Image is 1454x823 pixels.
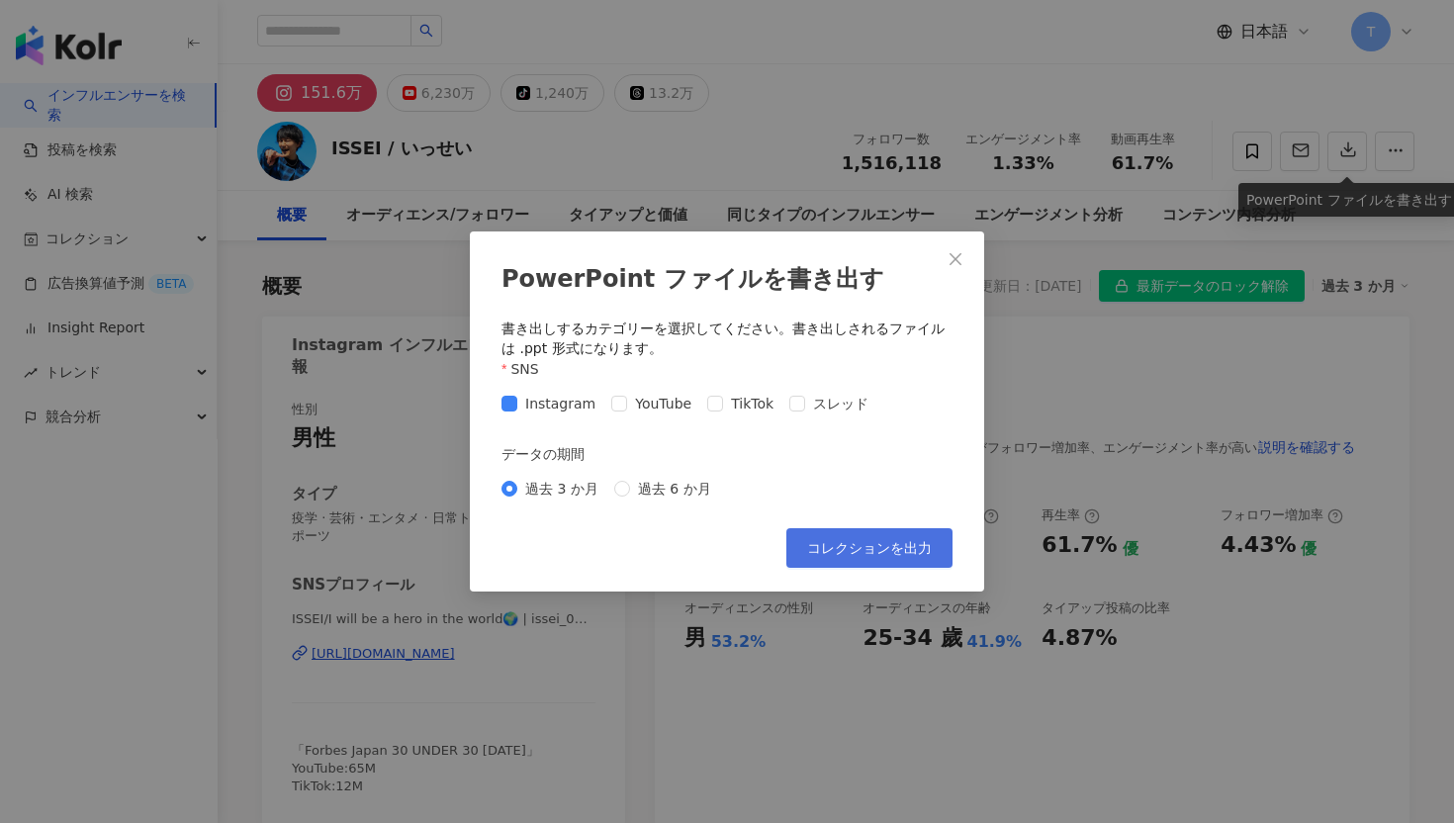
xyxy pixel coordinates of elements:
span: Instagram [517,393,603,414]
span: YouTube [627,393,699,414]
div: 書き出しするカテゴリーを選択してください。書き出しされるファイルは .ppt 形式になります。 [501,320,953,358]
button: コレクションを出力 [786,528,953,568]
span: TikTok [723,393,781,414]
span: 過去 6 か月 [630,478,719,500]
span: 過去 3 か月 [517,478,606,500]
span: スレッド [805,393,876,414]
label: データの期間 [501,443,598,465]
span: コレクションを出力 [807,540,932,556]
span: close [948,251,963,267]
label: SNS [501,358,553,380]
div: PowerPoint ファイルを書き出す [501,263,953,297]
button: Close [936,239,975,279]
